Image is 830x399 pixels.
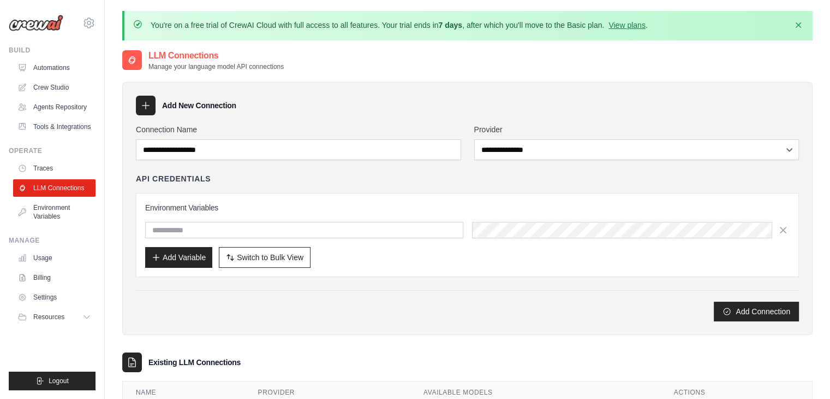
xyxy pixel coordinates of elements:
button: Resources [13,308,95,326]
a: Tools & Integrations [13,118,95,136]
a: View plans [608,21,645,30]
button: Add Variable [145,247,212,268]
div: Build [9,46,95,55]
span: Logout [49,377,69,385]
a: LLM Connections [13,179,95,197]
a: Environment Variables [13,199,95,225]
h3: Environment Variables [145,202,790,213]
span: Switch to Bulk View [237,252,303,263]
img: Logo [9,15,63,31]
label: Provider [474,124,799,135]
a: Agents Repository [13,98,95,116]
h2: LLM Connections [148,49,284,62]
a: Automations [13,59,95,77]
button: Add Connection [714,302,799,321]
h3: Existing LLM Connections [148,357,241,368]
strong: 7 days [438,21,462,30]
a: Crew Studio [13,79,95,96]
button: Logout [9,372,95,390]
a: Traces [13,160,95,177]
a: Settings [13,289,95,306]
div: Operate [9,146,95,155]
span: Resources [33,313,64,321]
h4: API Credentials [136,173,211,184]
p: You're on a free trial of CrewAI Cloud with full access to all features. Your trial ends in , aft... [151,20,648,31]
a: Usage [13,249,95,267]
label: Connection Name [136,124,461,135]
a: Billing [13,269,95,286]
h3: Add New Connection [162,100,236,111]
button: Switch to Bulk View [219,247,310,268]
div: Manage [9,236,95,245]
p: Manage your language model API connections [148,62,284,71]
